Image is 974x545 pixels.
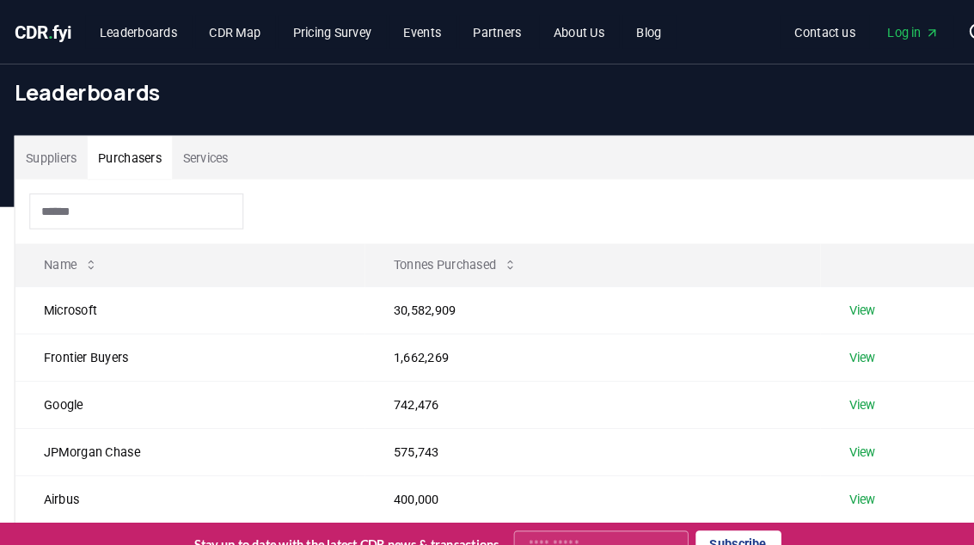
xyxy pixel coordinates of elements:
[15,132,84,173] button: Suppliers
[352,413,791,458] td: 575,743
[352,367,791,413] td: 742,476
[352,276,791,321] td: 30,582,909
[600,15,652,46] a: Blog
[818,427,844,444] a: View
[14,19,69,43] a: CDR.fyi
[14,21,69,41] span: CDR fyi
[15,367,352,413] td: Google
[818,336,844,353] a: View
[752,15,919,46] nav: Main
[46,21,52,41] span: .
[818,382,844,399] a: View
[15,276,352,321] td: Microsoft
[15,458,352,504] td: Airbus
[855,22,905,40] span: Log in
[352,321,791,367] td: 1,662,269
[365,238,512,272] button: Tonnes Purchased
[83,15,652,46] nav: Main
[84,132,166,173] button: Purchasers
[188,15,266,46] a: CDR Map
[15,321,352,367] td: Frontier Buyers
[818,473,844,490] a: View
[269,15,372,46] a: Pricing Survey
[752,15,838,46] a: Contact us
[352,458,791,504] td: 400,000
[166,132,230,173] button: Services
[818,291,844,308] a: View
[15,413,352,458] td: JPMorgan Chase
[83,15,185,46] a: Leaderboards
[376,15,439,46] a: Events
[842,15,919,46] a: Log in
[14,76,960,103] h1: Leaderboards
[28,238,108,272] button: Name
[443,15,517,46] a: Partners
[520,15,597,46] a: About Us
